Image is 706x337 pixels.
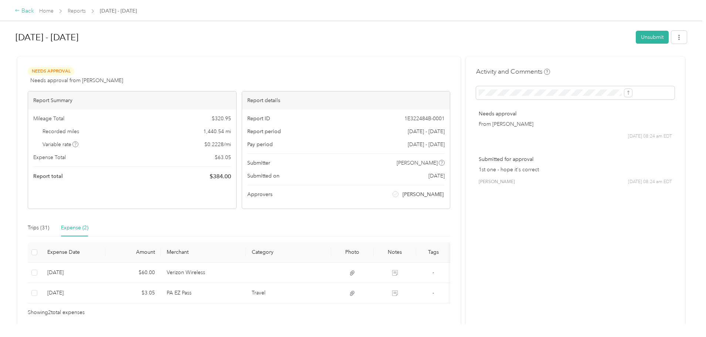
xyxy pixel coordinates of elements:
td: Verizon Wireless [161,263,246,283]
td: PA EZ Pass [161,283,246,303]
p: 1st one - hope it's correct [479,166,672,173]
span: $ 63.05 [215,154,231,161]
span: Needs approval from [PERSON_NAME] [30,77,123,84]
iframe: Everlance-gr Chat Button Frame [665,296,706,337]
td: Travel [246,283,331,303]
div: Report Summary [28,91,236,109]
span: 1E322484B-0001 [404,115,445,122]
th: Tags [416,242,450,263]
span: [DATE] - [DATE] [100,7,137,15]
span: Expense Total [33,154,66,161]
span: Submitter [247,159,270,167]
span: $ 0.2228 / mi [204,141,231,148]
span: Mileage Total [33,115,64,122]
span: - [432,290,434,296]
span: Variable rate [43,141,79,148]
th: Notes [374,242,416,263]
span: [PERSON_NAME] [397,159,438,167]
span: [DATE] 08:24 am EDT [628,133,672,140]
span: [DATE] [428,172,445,180]
h1: Sep 1 - 30, 2025 [16,28,631,46]
div: Back [15,7,34,16]
button: Unsubmit [636,31,669,44]
td: $3.05 [105,283,161,303]
th: Expense Date [41,242,105,263]
a: Reports [68,8,86,14]
span: [PERSON_NAME] [403,191,444,198]
span: Approvers [247,191,272,198]
a: Home [39,8,54,14]
span: [PERSON_NAME] [479,179,515,185]
td: 9-24-2025 [41,263,105,283]
p: Needs approval [479,110,672,118]
h4: Activity and Comments [476,67,550,76]
td: $60.00 [105,263,161,283]
span: Pay period [247,141,273,148]
span: [DATE] - [DATE] [408,141,445,148]
span: Submitted on [247,172,279,180]
td: 9-18-2025 [41,283,105,303]
span: Report total [33,172,63,180]
div: Expense (2) [61,224,88,232]
th: Category [246,242,331,263]
span: - [432,269,434,276]
span: $ 384.00 [210,172,231,181]
th: Photo [331,242,374,263]
th: Amount [105,242,161,263]
div: Report details [242,91,450,109]
div: Trips (31) [28,224,49,232]
span: [DATE] 08:24 am EDT [628,179,672,185]
th: Merchant [161,242,246,263]
span: $ 320.95 [212,115,231,122]
span: Needs Approval [28,67,74,75]
td: - [416,283,450,303]
span: Showing 2 total expenses [28,309,85,317]
span: 1,440.54 mi [203,128,231,135]
p: From [PERSON_NAME] [479,120,672,128]
div: Tags [422,249,444,255]
span: Report ID [247,115,270,122]
p: Submitted for approval [479,155,672,163]
span: [DATE] - [DATE] [408,128,445,135]
span: Report period [247,128,281,135]
td: - [416,263,450,283]
span: Recorded miles [43,128,79,135]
